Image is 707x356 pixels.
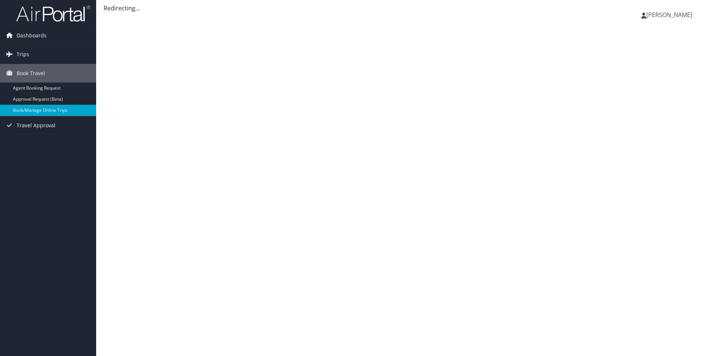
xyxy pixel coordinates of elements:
[17,26,47,45] span: Dashboards
[17,64,45,83] span: Book Travel
[104,4,700,13] div: Redirecting...
[17,45,29,64] span: Trips
[641,4,700,26] a: [PERSON_NAME]
[16,5,90,22] img: airportal-logo.png
[17,116,55,135] span: Travel Approval
[646,11,692,19] span: [PERSON_NAME]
